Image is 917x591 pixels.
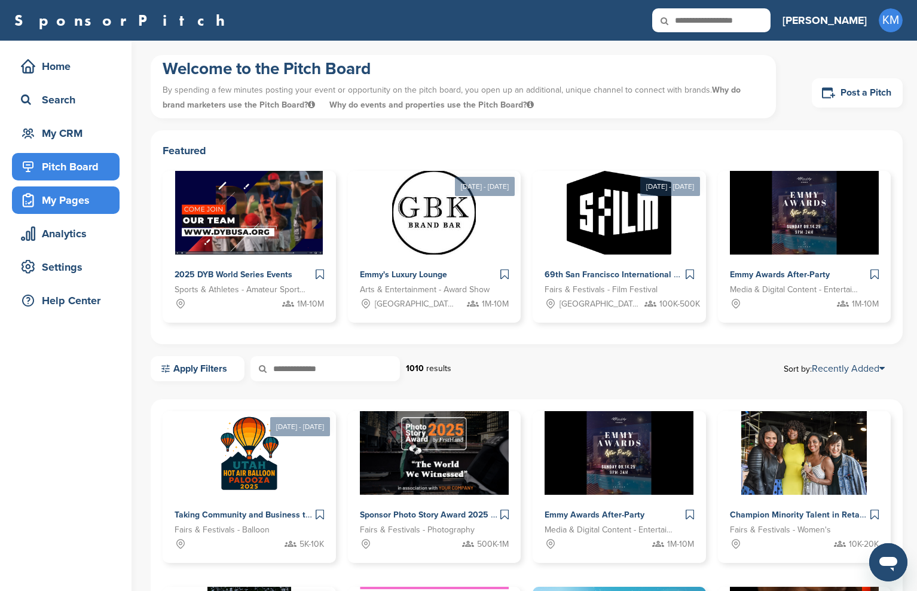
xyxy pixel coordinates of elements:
[329,100,534,110] span: Why do events and properties use the Pitch Board?
[151,356,244,381] a: Apply Filters
[640,177,700,196] div: [DATE] - [DATE]
[175,510,574,520] span: Taking Community and Business to [GEOGRAPHIC_DATA] with the [US_STATE] Hot Air Balloon Palooza
[163,171,336,323] a: Sponsorpitch & 2025 DYB World Series Events Sports & Athletes - Amateur Sports Leagues 1M-10M
[360,283,490,296] span: Arts & Entertainment - Award Show
[545,270,723,280] span: 69th San Francisco International Film Festival
[730,283,861,296] span: Media & Digital Content - Entertainment
[175,171,323,255] img: Sponsorpitch &
[12,253,120,281] a: Settings
[718,411,891,563] a: Sponsorpitch & Champion Minority Talent in Retail: [GEOGRAPHIC_DATA], [GEOGRAPHIC_DATA] & [GEOGRA...
[12,120,120,147] a: My CRM
[560,298,641,311] span: [GEOGRAPHIC_DATA], [GEOGRAPHIC_DATA]
[207,411,291,495] img: Sponsorpitch &
[869,543,907,581] iframe: Button to launch messaging window
[299,538,324,551] span: 5K-10K
[18,223,120,244] div: Analytics
[12,220,120,247] a: Analytics
[406,363,424,373] strong: 1010
[375,298,457,311] span: [GEOGRAPHIC_DATA], [GEOGRAPHIC_DATA]
[852,298,879,311] span: 1M-10M
[163,79,764,115] p: By spending a few minutes posting your event or opportunity on the pitch board, you open up an ad...
[659,298,700,311] span: 100K-500K
[426,363,451,373] span: results
[163,142,891,159] h2: Featured
[18,189,120,211] div: My Pages
[18,123,120,144] div: My CRM
[455,177,515,196] div: [DATE] - [DATE]
[360,270,447,280] span: Emmy's Luxury Lounge
[392,171,476,255] img: Sponsorpitch &
[730,270,830,280] span: Emmy Awards After-Party
[163,392,336,563] a: [DATE] - [DATE] Sponsorpitch & Taking Community and Business to [GEOGRAPHIC_DATA] with the [US_ST...
[14,13,233,28] a: SponsorPitch
[812,78,903,108] a: Post a Pitch
[175,283,306,296] span: Sports & Athletes - Amateur Sports Leagues
[297,298,324,311] span: 1M-10M
[12,287,120,314] a: Help Center
[348,152,521,323] a: [DATE] - [DATE] Sponsorpitch & Emmy's Luxury Lounge Arts & Entertainment - Award Show [GEOGRAPHIC...
[533,411,706,563] a: Sponsorpitch & Emmy Awards After-Party Media & Digital Content - Entertainment 1M-10M
[18,89,120,111] div: Search
[667,538,694,551] span: 1M-10M
[741,411,867,495] img: Sponsorpitch &
[163,58,764,79] h1: Welcome to the Pitch Board
[18,156,120,177] div: Pitch Board
[477,538,509,551] span: 500K-1M
[12,153,120,180] a: Pitch Board
[360,411,509,495] img: Sponsorpitch &
[879,8,903,32] span: KM
[849,538,879,551] span: 10K-20K
[545,411,693,495] img: Sponsorpitch &
[18,256,120,278] div: Settings
[782,7,867,33] a: [PERSON_NAME]
[545,283,658,296] span: Fairs & Festivals - Film Festival
[12,53,120,80] a: Home
[482,298,509,311] span: 1M-10M
[360,510,716,520] span: Sponsor Photo Story Award 2025 - Empower the 6th Annual Global Storytelling Competition
[18,290,120,311] div: Help Center
[784,364,885,373] span: Sort by:
[360,523,475,537] span: Fairs & Festivals - Photography
[730,171,879,255] img: Sponsorpitch &
[533,152,706,323] a: [DATE] - [DATE] Sponsorpitch & 69th San Francisco International Film Festival Fairs & Festivals -...
[18,56,120,77] div: Home
[782,12,867,29] h3: [PERSON_NAME]
[567,171,671,255] img: Sponsorpitch &
[718,171,891,323] a: Sponsorpitch & Emmy Awards After-Party Media & Digital Content - Entertainment 1M-10M
[545,523,676,537] span: Media & Digital Content - Entertainment
[348,411,521,563] a: Sponsorpitch & Sponsor Photo Story Award 2025 - Empower the 6th Annual Global Storytelling Compet...
[12,86,120,114] a: Search
[175,270,292,280] span: 2025 DYB World Series Events
[730,523,831,537] span: Fairs & Festivals - Women's
[270,417,330,436] div: [DATE] - [DATE]
[175,523,270,537] span: Fairs & Festivals - Balloon
[545,510,644,520] span: Emmy Awards After-Party
[812,363,885,375] a: Recently Added
[12,186,120,214] a: My Pages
